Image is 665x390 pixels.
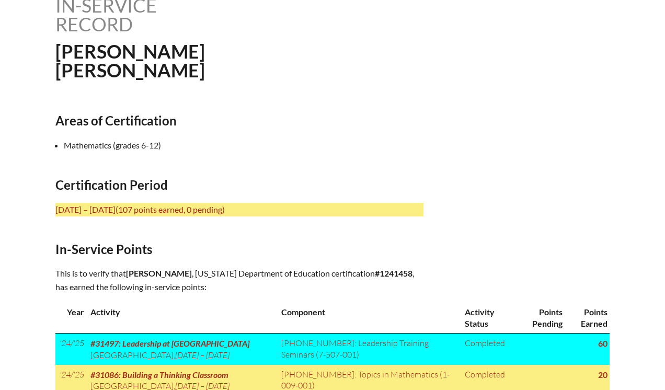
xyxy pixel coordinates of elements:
th: Points Earned [565,302,610,333]
p: This is to verify that , [US_STATE] Department of Education certification , has earned the follow... [55,267,423,294]
li: Mathematics (grades 6-12) [64,139,432,152]
th: Year [55,302,86,333]
span: #31497: Leadership at [GEOGRAPHIC_DATA] [90,338,249,348]
span: [GEOGRAPHIC_DATA] [90,350,174,360]
b: #1241458 [375,268,412,278]
h2: Certification Period [55,177,423,192]
td: '24/'25 [55,334,86,365]
strong: 20 [598,370,607,380]
span: [DATE] – [DATE] [175,350,230,360]
span: [PERSON_NAME] [126,268,192,278]
td: [PHONE_NUMBER]: Leadership Training Seminars (7-507-001) [277,334,460,365]
span: #31086: Building a Thinking Classroom [90,370,228,380]
strong: 60 [598,338,607,348]
th: Points Pending [516,302,565,333]
td: , [86,334,277,365]
th: Activity Status [461,302,516,333]
p: [DATE] – [DATE] [55,203,423,216]
td: Completed [461,334,516,365]
th: Component [277,302,460,333]
h1: [PERSON_NAME] [PERSON_NAME] [55,42,399,79]
h2: In-Service Points [55,242,423,257]
th: Activity [86,302,277,333]
span: (107 points earned, 0 pending) [116,204,225,214]
h2: Areas of Certification [55,113,423,128]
